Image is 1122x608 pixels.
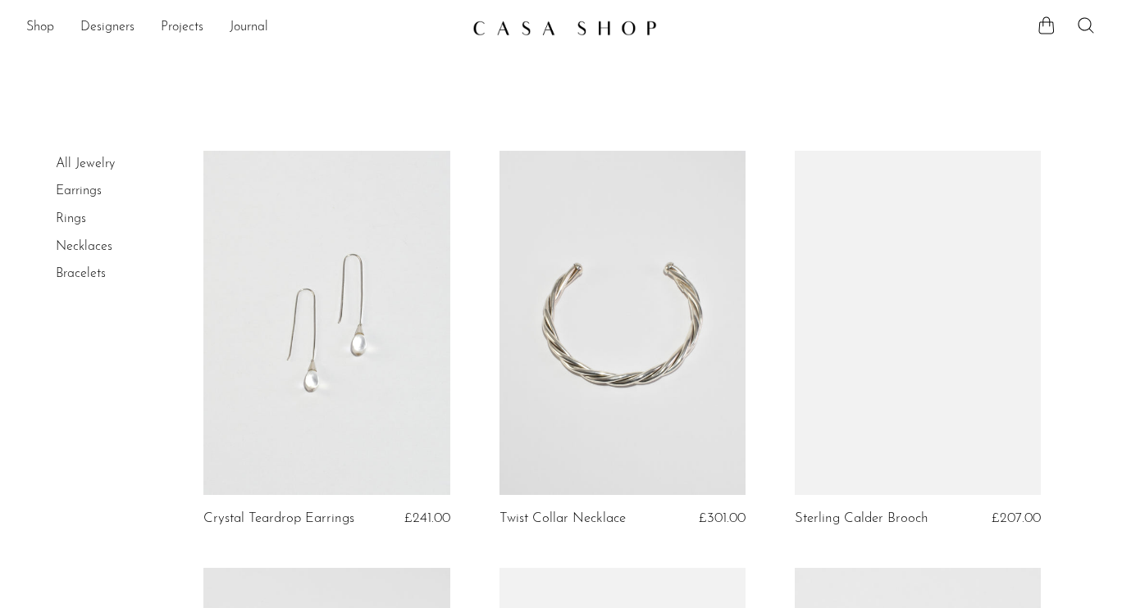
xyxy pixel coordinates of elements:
a: Shop [26,17,54,39]
a: All Jewelry [56,157,115,170]
a: Projects [161,17,203,39]
span: £241.00 [404,511,450,525]
span: £301.00 [699,511,746,525]
span: £207.00 [992,511,1041,525]
a: Crystal Teardrop Earrings [203,511,354,526]
nav: Desktop navigation [26,14,459,42]
a: Journal [230,17,268,39]
a: Rings [56,212,86,225]
a: Bracelets [56,267,106,280]
a: Designers [80,17,135,39]
a: Earrings [56,184,102,197]
a: Necklaces [56,240,112,253]
a: Twist Collar Necklace [499,511,626,526]
ul: NEW HEADER MENU [26,14,459,42]
a: Sterling Calder Brooch [795,511,928,526]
